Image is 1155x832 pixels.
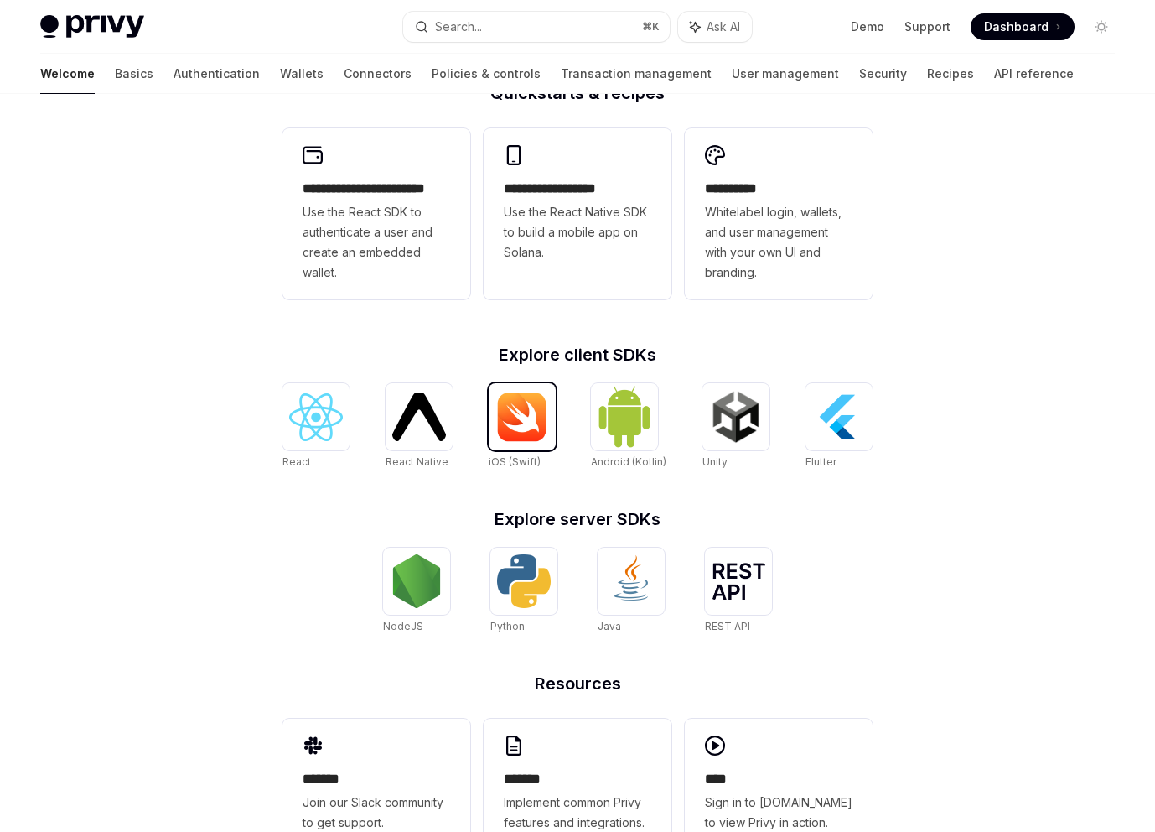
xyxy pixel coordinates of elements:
[591,383,666,471] a: Android (Kotlin)Android (Kotlin)
[859,54,907,94] a: Security
[732,54,839,94] a: User management
[490,548,557,635] a: PythonPython
[904,18,950,35] a: Support
[927,54,974,94] a: Recipes
[392,393,446,440] img: React Native
[851,18,884,35] a: Demo
[971,13,1075,40] a: Dashboard
[344,54,412,94] a: Connectors
[115,54,153,94] a: Basics
[705,202,852,283] span: Whitelabel login, wallets, and user management with your own UI and branding.
[489,383,556,471] a: iOS (Swift)iOS (Swift)
[40,15,144,39] img: light logo
[495,392,549,442] img: iOS (Swift)
[432,54,541,94] a: Policies & controls
[642,20,660,34] span: ⌘ K
[282,346,873,363] h2: Explore client SDKs
[497,554,551,608] img: Python
[678,12,752,42] button: Ask AI
[709,390,763,444] img: Unity
[598,548,665,635] a: JavaJava
[289,393,343,441] img: React
[383,620,423,632] span: NodeJS
[604,554,658,608] img: Java
[702,455,728,468] span: Unity
[386,455,448,468] span: React Native
[685,128,873,299] a: **** *****Whitelabel login, wallets, and user management with your own UI and branding.
[282,455,311,468] span: React
[994,54,1074,94] a: API reference
[591,455,666,468] span: Android (Kotlin)
[484,128,671,299] a: **** **** **** ***Use the React Native SDK to build a mobile app on Solana.
[403,12,671,42] button: Search...⌘K
[812,390,866,444] img: Flutter
[383,548,450,635] a: NodeJSNodeJS
[1088,13,1115,40] button: Toggle dark mode
[702,383,769,471] a: UnityUnity
[805,455,836,468] span: Flutter
[705,620,750,632] span: REST API
[386,383,453,471] a: React NativeReact Native
[705,548,772,635] a: REST APIREST API
[282,675,873,692] h2: Resources
[282,85,873,101] h2: Quickstarts & recipes
[489,455,541,468] span: iOS (Swift)
[40,54,95,94] a: Welcome
[282,383,350,471] a: ReactReact
[561,54,712,94] a: Transaction management
[805,383,873,471] a: FlutterFlutter
[282,511,873,528] h2: Explore server SDKs
[712,563,765,600] img: REST API
[504,202,651,263] span: Use the React Native SDK to build a mobile app on Solana.
[707,18,740,35] span: Ask AI
[390,554,443,608] img: NodeJS
[984,18,1049,35] span: Dashboard
[435,17,482,37] div: Search...
[280,54,324,94] a: Wallets
[303,202,450,283] span: Use the React SDK to authenticate a user and create an embedded wallet.
[598,620,621,632] span: Java
[490,620,525,632] span: Python
[174,54,260,94] a: Authentication
[598,385,651,448] img: Android (Kotlin)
